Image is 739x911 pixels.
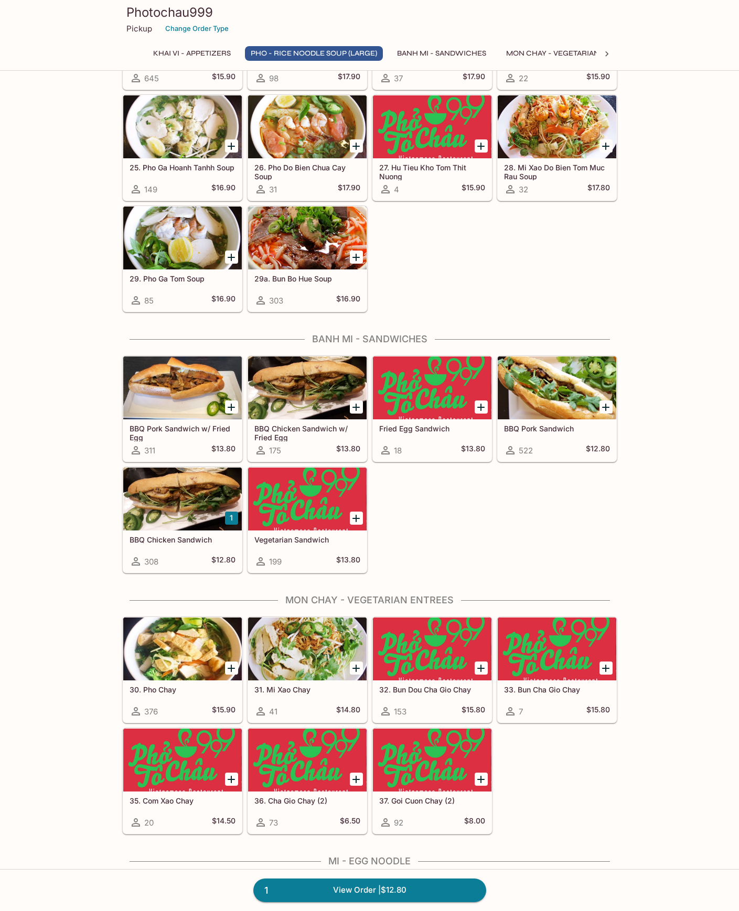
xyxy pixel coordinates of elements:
a: 25. Pho Ga Hoanh Tanhh Soup149$16.90 [123,95,242,201]
a: 1View Order |$12.80 [253,879,486,902]
div: 30. Pho Chay [123,617,242,680]
button: Add 37. Goi Cuon Chay (2) [475,773,488,786]
div: Vegetarian Sandwich [248,468,367,530]
div: Fried Egg Sandwich [373,356,491,419]
span: 92 [394,818,403,828]
h5: BBQ Pork Sandwich w/ Fried Egg [130,424,235,441]
span: 22 [519,73,528,83]
button: Add 29a. Bun Bo Hue Soup [350,251,363,264]
span: 153 [394,707,406,717]
h5: BBQ Pork Sandwich [504,424,610,433]
button: Add 29. Pho Ga Tom Soup [225,251,238,264]
h5: Fried Egg Sandwich [379,424,485,433]
a: 29. Pho Ga Tom Soup85$16.90 [123,206,242,312]
span: 4 [394,185,399,194]
span: 98 [269,73,279,83]
h5: $13.80 [211,444,235,457]
a: BBQ Chicken Sandwich308$12.80 [123,467,242,573]
div: 36. Cha Gio Chay (2) [248,729,367,791]
h5: $17.90 [463,72,485,84]
div: 37. Goi Cuon Chay (2) [373,729,491,791]
h3: Photochau999 [126,4,613,20]
h5: $8.00 [464,816,485,829]
div: 33. Bun Cha Gio Chay [498,617,616,680]
h5: $12.80 [586,444,610,457]
h5: 33. Bun Cha Gio Chay [504,685,610,694]
h5: $14.80 [336,705,360,718]
a: Vegetarian Sandwich199$13.80 [248,467,367,573]
span: 18 [394,446,402,455]
h5: 25. Pho Ga Hoanh Tanhh Soup [130,163,235,172]
button: Add BBQ Chicken Sandwich w/ Fried Egg [350,400,363,414]
h5: $17.90 [338,183,360,196]
h5: $16.90 [211,294,235,307]
button: Change Order Type [160,20,233,37]
a: 37. Goi Cuon Chay (2)92$8.00 [372,728,492,834]
div: 28. Mi Xao Do Bien Tom Muc Rau Soup [498,95,616,158]
span: 7 [519,707,523,717]
div: 29. Pho Ga Tom Soup [123,207,242,269]
h5: 28. Mi Xao Do Bien Tom Muc Rau Soup [504,163,610,180]
h5: 32. Bun Dou Cha Gio Chay [379,685,485,694]
h5: 26. Pho Do Bien Chua Cay Soup [254,163,360,180]
span: 41 [269,707,277,717]
span: 149 [144,185,157,194]
span: 303 [269,296,283,306]
button: Add 28. Mi Xao Do Bien Tom Muc Rau Soup [599,139,613,153]
h5: $17.80 [587,183,610,196]
button: Banh Mi - Sandwiches [391,46,492,61]
h5: 27. Hu Tieu Kho Tom Thit Nuong [379,163,485,180]
button: Add BBQ Chicken Sandwich [225,512,238,525]
div: 29a. Bun Bo Hue Soup [248,207,367,269]
span: 37 [394,73,403,83]
a: 31. Mi Xao Chay41$14.80 [248,617,367,723]
a: Fried Egg Sandwich18$13.80 [372,356,492,462]
h5: 30. Pho Chay [130,685,235,694]
button: Add 33. Bun Cha Gio Chay [599,661,613,675]
button: Add Vegetarian Sandwich [350,512,363,525]
h5: $13.80 [461,444,485,457]
span: 308 [144,557,158,567]
span: 31 [269,185,277,194]
span: 522 [519,446,533,455]
button: Add Fried Egg Sandwich [475,400,488,414]
h5: $6.50 [340,816,360,829]
h5: $15.80 [462,705,485,718]
h5: $14.50 [212,816,235,829]
h5: 35. Com Xao Chay [130,796,235,805]
h5: 37. Goi Cuon Chay (2) [379,796,485,805]
h5: $15.80 [586,705,610,718]
button: Add 30. Pho Chay [225,661,238,675]
a: 33. Bun Cha Gio Chay7$15.80 [497,617,617,723]
button: Add 31. Mi Xao Chay [350,661,363,675]
h5: $13.80 [336,555,360,568]
a: 27. Hu Tieu Kho Tom Thit Nuong4$15.90 [372,95,492,201]
a: BBQ Pork Sandwich w/ Fried Egg311$13.80 [123,356,242,462]
div: 27. Hu Tieu Kho Tom Thit Nuong [373,95,491,158]
p: Pickup [126,24,152,34]
div: 31. Mi Xao Chay [248,617,367,680]
h5: $15.90 [212,705,235,718]
h4: Mon Chay - Vegetarian Entrees [122,594,617,606]
a: 26. Pho Do Bien Chua Cay Soup31$17.90 [248,95,367,201]
a: 28. Mi Xao Do Bien Tom Muc Rau Soup32$17.80 [497,95,617,201]
div: 25. Pho Ga Hoanh Tanhh Soup [123,95,242,158]
h5: $15.90 [586,72,610,84]
button: Add 26. Pho Do Bien Chua Cay Soup [350,139,363,153]
button: Add 25. Pho Ga Hoanh Tanhh Soup [225,139,238,153]
div: BBQ Chicken Sandwich w/ Fried Egg [248,356,367,419]
h5: $16.90 [211,183,235,196]
h5: $12.80 [211,555,235,568]
button: Pho - Rice Noodle Soup (Large) [245,46,383,61]
span: 311 [144,446,155,455]
h5: 36. Cha Gio Chay (2) [254,796,360,805]
button: Add 27. Hu Tieu Kho Tom Thit Nuong [475,139,488,153]
span: 1 [258,883,274,898]
span: 20 [144,818,154,828]
div: BBQ Pork Sandwich w/ Fried Egg [123,356,242,419]
h5: $15.90 [462,183,485,196]
button: Add 35. Com Xao Chay [225,773,238,786]
h5: $15.90 [212,72,235,84]
h5: 29a. Bun Bo Hue Soup [254,274,360,283]
button: Add BBQ Pork Sandwich w/ Fried Egg [225,400,238,414]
